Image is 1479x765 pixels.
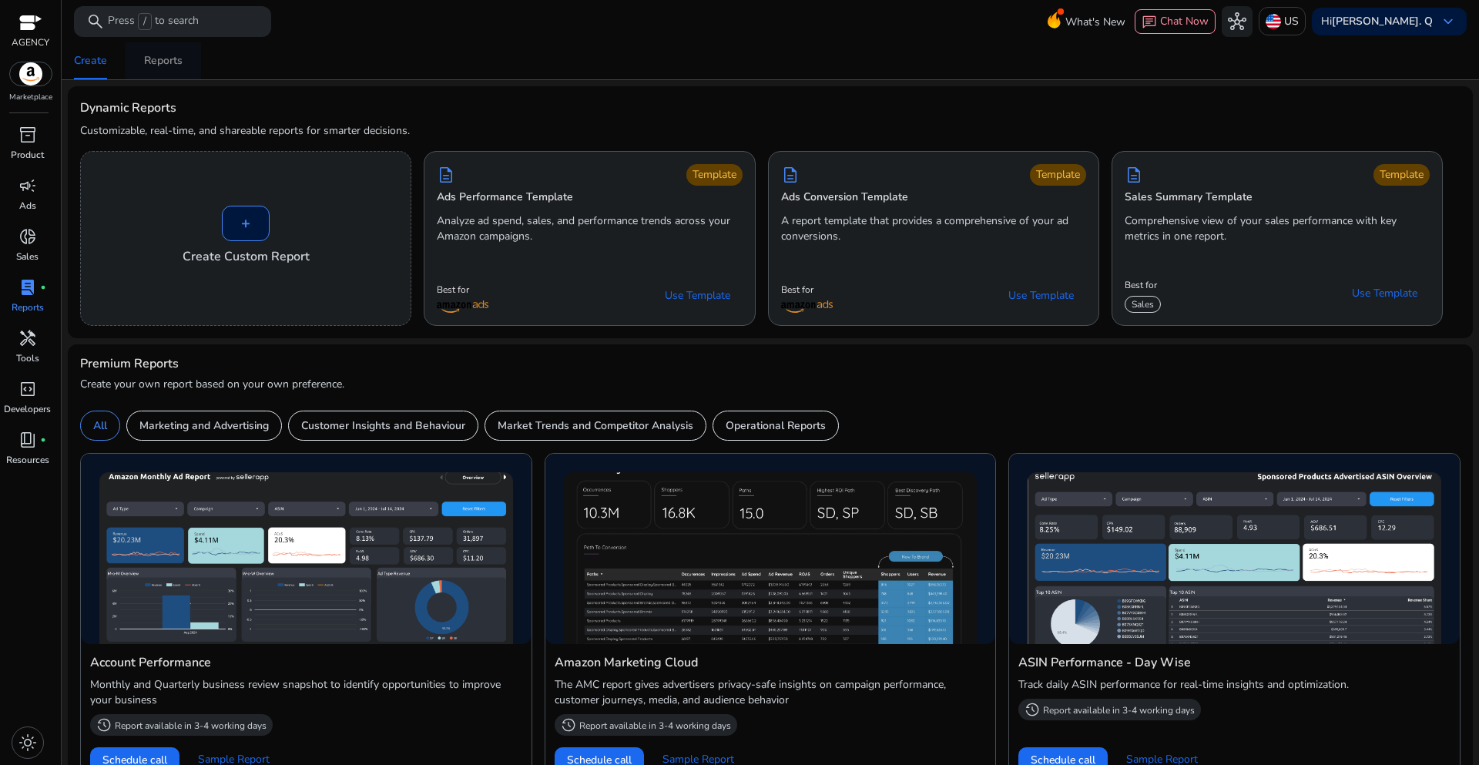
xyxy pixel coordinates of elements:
[10,62,52,86] img: amazon.svg
[80,357,179,371] h4: Premium Reports
[93,418,107,434] p: All
[138,13,152,30] span: /
[1125,296,1161,313] span: Sales
[18,431,37,449] span: book_4
[19,199,36,213] p: Ads
[781,213,1086,244] p: A report template that provides a comprehensive of your ad conversions.
[183,247,310,266] h4: Create Custom Report
[222,206,270,241] div: +
[1321,16,1433,27] p: Hi
[1125,191,1253,204] h5: Sales Summary Template
[555,653,987,672] h4: Amazon Marketing Cloud
[16,351,39,365] p: Tools
[1125,279,1165,291] p: Best for
[96,717,112,733] span: history_2
[996,284,1086,308] button: Use Template
[1222,6,1253,37] button: hub
[80,99,176,117] h3: Dynamic Reports
[437,284,488,296] p: Best for
[11,148,44,162] p: Product
[652,284,743,308] button: Use Template
[437,191,573,204] h5: Ads Performance Template
[18,227,37,246] span: donut_small
[18,733,37,752] span: light_mode
[437,213,742,244] p: Analyze ad spend, sales, and performance trends across your Amazon campaigns.
[1340,281,1430,306] button: Use Template
[1030,164,1086,186] div: Template
[555,677,987,708] p: The AMC report gives advertisers privacy-safe insights on campaign performance, customer journeys...
[139,418,269,434] p: Marketing and Advertising
[4,402,51,416] p: Developers
[1018,653,1450,672] h4: ASIN Performance - Day Wise
[781,284,833,296] p: Best for
[80,123,410,139] p: Customizable, real-time, and shareable reports for smarter decisions.
[90,653,522,672] h4: Account Performance
[1135,9,1216,34] button: chatChat Now
[1284,8,1299,35] p: US
[18,329,37,347] span: handyman
[1065,8,1125,35] span: What's New
[1439,12,1457,31] span: keyboard_arrow_down
[1025,702,1040,717] span: history_2
[1332,14,1433,29] b: [PERSON_NAME]. Q
[144,55,183,66] div: Reports
[12,35,49,49] p: AGENCY
[437,166,455,184] span: description
[1160,14,1209,29] span: Chat Now
[108,13,199,30] p: Press to search
[1352,286,1417,301] span: Use Template
[1228,12,1246,31] span: hub
[1018,677,1450,693] p: Track daily ASIN performance for real-time insights and optimization.
[16,250,39,263] p: Sales
[781,191,908,204] h5: Ads Conversion Template
[498,418,693,434] p: Market Trends and Competitor Analysis
[301,418,465,434] p: Customer Insights and Behaviour
[1008,288,1074,304] span: Use Template
[40,284,46,290] span: fiber_manual_record
[9,92,52,103] p: Marketplace
[1142,15,1157,30] span: chat
[6,453,49,467] p: Resources
[1043,704,1195,716] p: Report available in 3-4 working days
[115,720,267,732] p: Report available in 3-4 working days
[18,176,37,195] span: campaign
[665,288,730,304] span: Use Template
[579,720,731,732] p: Report available in 3-4 working days
[686,164,743,186] div: Template
[40,437,46,443] span: fiber_manual_record
[86,12,105,31] span: search
[561,717,576,733] span: history_2
[1373,164,1430,186] div: Template
[1125,213,1430,244] p: Comprehensive view of your sales performance with key metrics in one report.
[1266,14,1281,29] img: us.svg
[781,166,800,184] span: description
[1125,166,1143,184] span: description
[726,418,826,434] p: Operational Reports
[18,278,37,297] span: lab_profile
[74,55,107,66] div: Create
[12,300,44,314] p: Reports
[80,377,1461,392] p: Create your own report based on your own preference.
[90,677,522,708] p: Monthly and Quarterly business review snapshot to identify opportunities to improve your business
[18,126,37,144] span: inventory_2
[18,380,37,398] span: code_blocks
